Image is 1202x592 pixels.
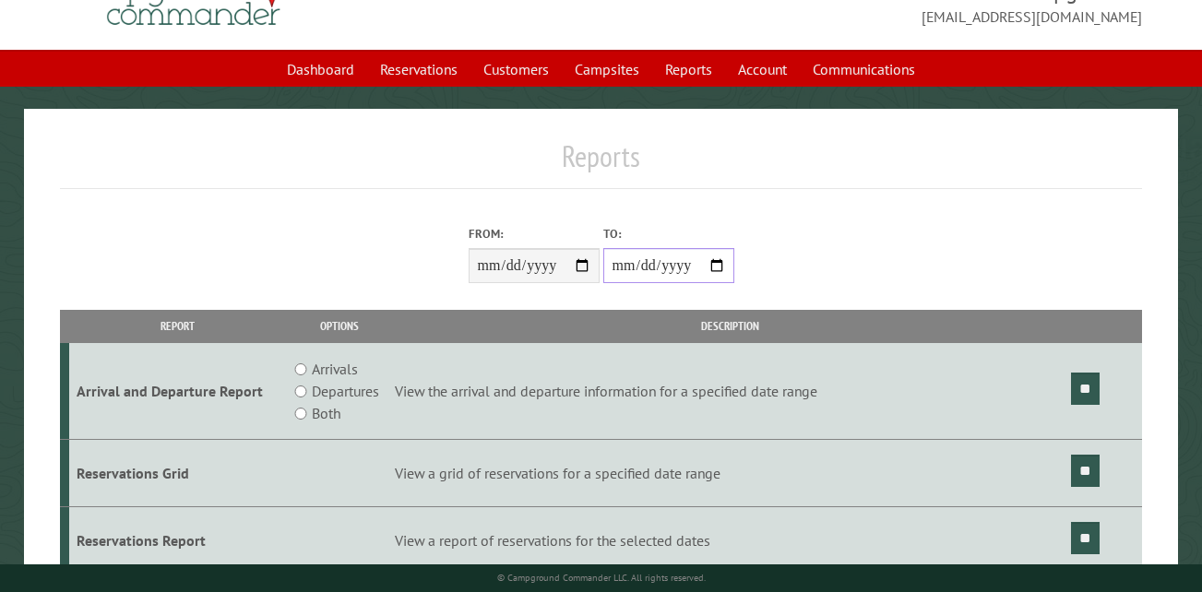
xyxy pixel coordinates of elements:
a: Communications [802,52,926,87]
td: Arrival and Departure Report [69,343,287,440]
label: Departures [312,380,379,402]
label: Both [312,402,340,424]
th: Description [392,310,1068,342]
th: Report [69,310,287,342]
td: View a report of reservations for the selected dates [392,506,1068,574]
td: Reservations Grid [69,440,287,507]
td: View the arrival and departure information for a specified date range [392,343,1068,440]
label: Arrivals [312,358,358,380]
label: To: [603,225,734,243]
td: Reservations Report [69,506,287,574]
a: Campsites [564,52,650,87]
a: Reservations [369,52,469,87]
a: Account [727,52,798,87]
a: Reports [654,52,723,87]
a: Dashboard [276,52,365,87]
small: © Campground Commander LLC. All rights reserved. [497,572,706,584]
td: View a grid of reservations for a specified date range [392,440,1068,507]
a: Customers [472,52,560,87]
label: From: [469,225,600,243]
h1: Reports [60,138,1142,189]
th: Options [287,310,392,342]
